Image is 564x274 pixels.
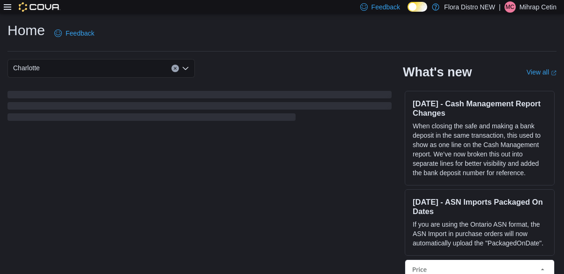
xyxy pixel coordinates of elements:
[403,65,472,80] h2: What's new
[505,1,516,13] div: Mihrap Cetin
[444,1,495,13] p: Flora Distro NEW
[413,99,547,118] h3: [DATE] - Cash Management Report Changes
[519,1,557,13] p: Mihrap Cetin
[171,65,179,72] button: Clear input
[551,70,557,76] svg: External link
[66,29,94,38] span: Feedback
[371,2,400,12] span: Feedback
[182,65,189,72] button: Open list of options
[13,62,40,74] span: Charlotte
[7,93,392,123] span: Loading
[499,1,501,13] p: |
[413,121,547,178] p: When closing the safe and making a bank deposit in the same transaction, this used to show as one...
[527,68,557,76] a: View allExternal link
[505,1,514,13] span: MC
[413,220,547,248] p: If you are using the Ontario ASN format, the ASN Import in purchase orders will now automatically...
[19,2,60,12] img: Cova
[413,197,547,216] h3: [DATE] - ASN Imports Packaged On Dates
[7,21,45,40] h1: Home
[51,24,98,43] a: Feedback
[408,2,427,12] input: Dark Mode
